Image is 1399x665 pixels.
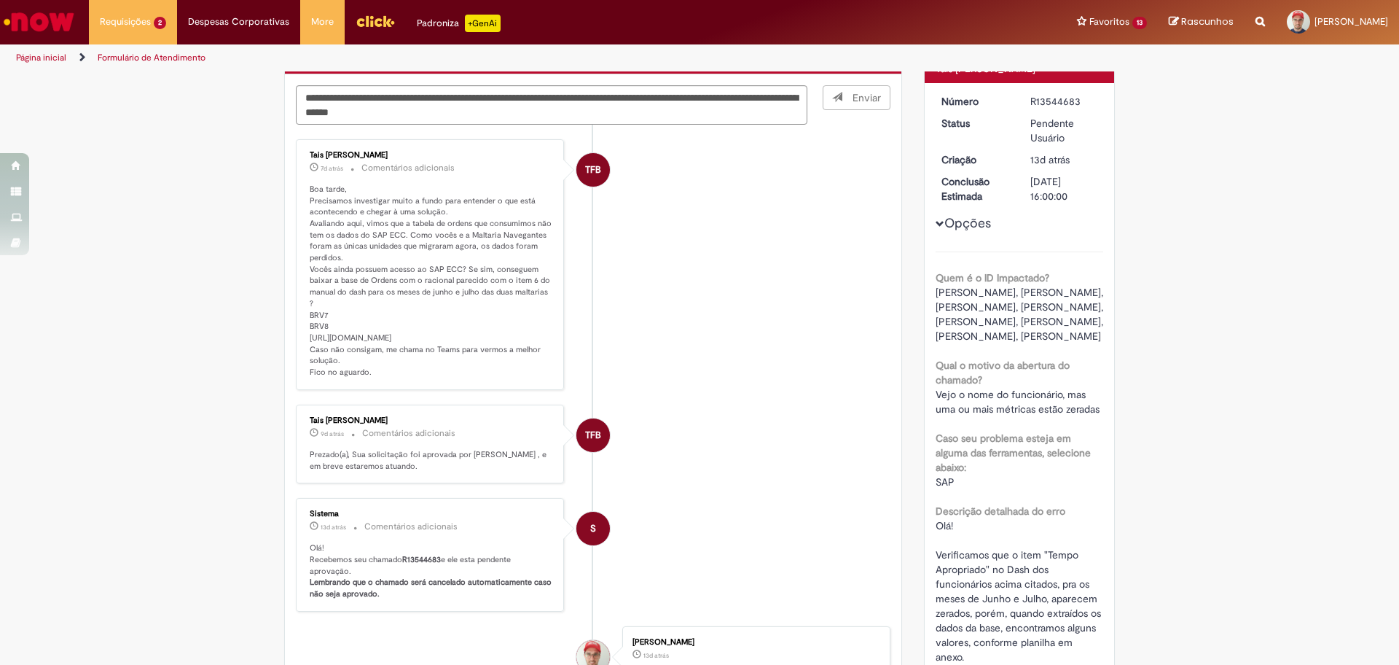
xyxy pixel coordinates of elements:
small: Comentários adicionais [361,162,455,174]
a: Página inicial [16,52,66,63]
b: Lembrando que o chamado será cancelado automaticamente caso não seja aprovado. [310,577,554,599]
span: 13d atrás [321,523,346,532]
textarea: Digite sua mensagem aqui... [296,85,807,125]
span: 13d atrás [643,651,669,660]
small: Comentários adicionais [364,521,458,533]
span: [PERSON_NAME], [PERSON_NAME], [PERSON_NAME], [PERSON_NAME], [PERSON_NAME], [PERSON_NAME], [PERSON... [936,286,1106,343]
span: 13d atrás [1030,153,1070,166]
span: S [590,511,596,546]
div: R13544683 [1030,94,1098,109]
time: 17/09/2025 16:22:13 [1030,153,1070,166]
a: Rascunhos [1169,15,1234,29]
ul: Trilhas de página [11,44,922,71]
div: Pendente Usuário [1030,116,1098,145]
p: Prezado(a), Sua solicitação foi aprovada por [PERSON_NAME] , e em breve estaremos atuando. [310,449,552,472]
time: 17/09/2025 16:19:22 [643,651,669,660]
b: Descrição detalhada do erro [936,505,1065,518]
dt: Conclusão Estimada [930,174,1020,203]
div: Tais Folhadella Barbosa Bellagamba [576,419,610,452]
a: Formulário de Atendimento [98,52,205,63]
span: SAP [936,475,955,489]
time: 22/09/2025 12:40:52 [321,429,344,438]
img: click_logo_yellow_360x200.png [356,10,395,32]
span: TFB [585,418,601,453]
time: 17/09/2025 16:22:28 [321,523,346,532]
dt: Status [930,116,1020,131]
b: R13544683 [402,554,441,565]
span: Despesas Corporativas [188,15,289,29]
span: More [311,15,334,29]
span: Vejo o nome do funcionário, mas uma ou mais métricas estão zeradas [936,388,1100,416]
span: 13 [1132,17,1147,29]
b: Quem é o ID Impactado? [936,271,1049,284]
small: Comentários adicionais [362,427,455,440]
div: Tais [PERSON_NAME] [310,416,552,425]
div: Sistema [310,510,552,518]
div: Tais Folhadella Barbosa Bellagamba [576,153,610,187]
span: TFB [585,152,601,187]
dt: Número [930,94,1020,109]
span: Favoritos [1089,15,1129,29]
span: 7d atrás [321,164,343,173]
img: ServiceNow [1,7,77,36]
div: [DATE] 16:00:00 [1030,174,1098,203]
dt: Criação [930,152,1020,167]
span: Requisições [100,15,151,29]
span: Rascunhos [1181,15,1234,28]
div: Padroniza [417,15,501,32]
span: [PERSON_NAME] [1314,15,1388,28]
p: Boa tarde, Precisamos investigar muito a fundo para entender o que está acontecendo e chegar à um... [310,184,552,378]
p: +GenAi [465,15,501,32]
span: 9d atrás [321,429,344,438]
p: Olá! Recebemos seu chamado e ele esta pendente aprovação. [310,542,552,600]
div: System [576,512,610,545]
div: 17/09/2025 16:22:13 [1030,152,1098,167]
b: Qual o motivo da abertura do chamado? [936,359,1070,386]
div: Tais [PERSON_NAME] [310,151,552,160]
div: [PERSON_NAME] [632,638,875,647]
b: Caso seu problema esteja em alguma das ferramentas, selecione abaixo: [936,432,1091,474]
span: 2 [154,17,166,29]
time: 24/09/2025 11:50:00 [321,164,343,173]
